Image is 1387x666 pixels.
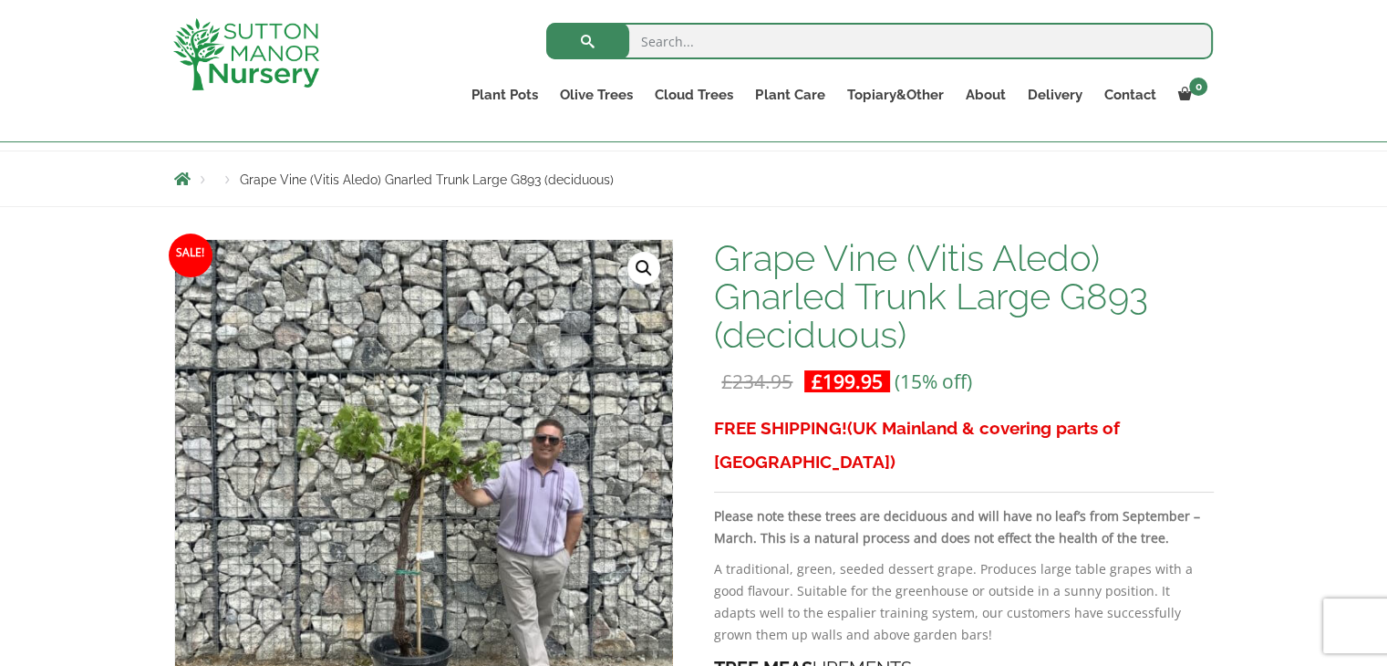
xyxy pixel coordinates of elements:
span: (15% off) [895,369,972,394]
a: View full-screen image gallery [627,252,660,285]
a: Plant Pots [461,82,549,108]
a: Delivery [1016,82,1092,108]
h1: Grape Vine (Vitis Aledo) Gnarled Trunk Large G893 (deciduous) [714,239,1213,354]
a: Contact [1092,82,1166,108]
img: logo [173,18,319,90]
nav: Breadcrumbs [174,172,1214,186]
span: Sale! [169,234,212,277]
p: A traditional, green, seeded dessert grape. Produces large table grapes with a good flavour. Suit... [714,558,1213,646]
span: £ [721,369,732,394]
span: (UK Mainland & covering parts of [GEOGRAPHIC_DATA]) [714,418,1120,472]
bdi: 234.95 [721,369,792,394]
span: £ [812,369,823,394]
span: 0 [1189,78,1207,96]
input: Search... [546,23,1213,59]
a: Cloud Trees [644,82,744,108]
a: About [954,82,1016,108]
a: Plant Care [744,82,835,108]
a: 0 [1166,82,1213,108]
strong: Please note these trees are deciduous and will have no leaf’s from September – March. This is a n... [714,507,1200,546]
bdi: 199.95 [812,369,883,394]
a: Olive Trees [549,82,644,108]
span: Grape Vine (Vitis Aledo) Gnarled Trunk Large G893 (deciduous) [240,172,614,187]
a: Topiary&Other [835,82,954,108]
h3: FREE SHIPPING! [714,411,1213,479]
